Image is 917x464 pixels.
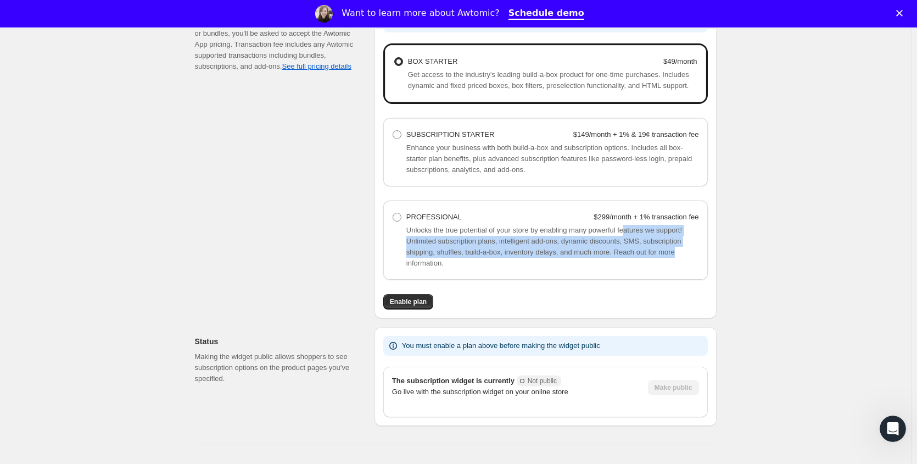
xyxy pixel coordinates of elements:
h2: Status [195,336,357,347]
span: Enhance your business with both build-a-box and subscription options. Includes all box-starter pl... [406,143,692,174]
strong: $149/month + 1% & 19¢ transaction fee [573,130,699,139]
span: PROFESSIONAL [406,213,462,221]
div: Before you can go live with the subscription widget or bundles, you'll be asked to accept the Awt... [195,17,357,72]
img: Profile image for Emily [315,5,333,23]
strong: $49/month [663,57,697,65]
span: BOX STARTER [408,57,458,65]
span: Enable plan [390,297,427,306]
div: Close [896,10,907,16]
span: The subscription widget is currently [392,377,561,385]
div: Want to learn more about Awtomic? [342,8,499,19]
iframe: Intercom live chat [880,416,906,442]
p: Making the widget public allows shoppers to see subscription options on the product pages you’ve ... [195,351,357,384]
a: Schedule demo [508,8,584,20]
span: SUBSCRIPTION STARTER [406,130,495,139]
p: Go live with the subscription widget on your online store [392,386,639,397]
a: See full pricing details [282,62,351,70]
p: You must enable a plan above before making the widget public [402,340,600,351]
span: Get access to the industry's leading build-a-box product for one-time purchases. Includes dynamic... [408,70,689,90]
span: Unlocks the true potential of your store by enabling many powerful features we support! Unlimited... [406,226,682,267]
button: Enable plan [383,294,433,310]
span: Not public [528,377,557,385]
strong: $299/month + 1% transaction fee [594,213,698,221]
